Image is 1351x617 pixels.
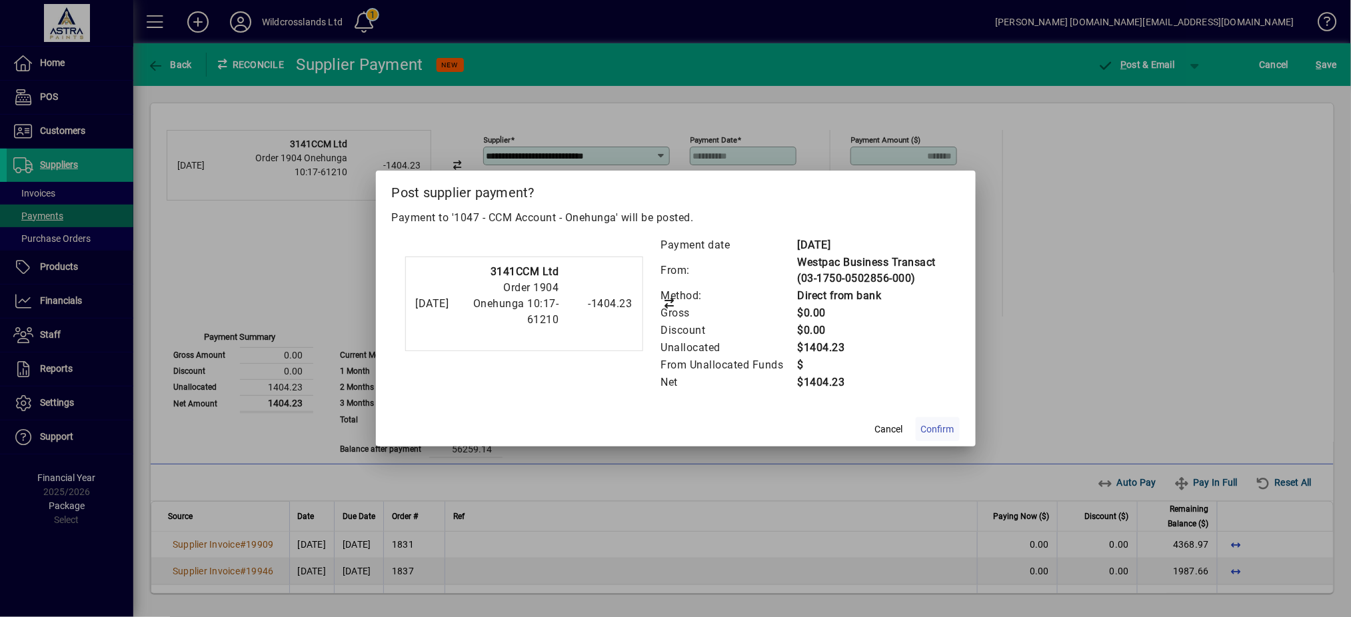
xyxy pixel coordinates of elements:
td: From Unallocated Funds [661,356,797,374]
button: Cancel [868,417,910,441]
td: $0.00 [797,305,946,322]
td: [DATE] [797,237,946,254]
span: Order 1904 Onehunga 10:17-61210 [473,281,559,326]
p: Payment to '1047 - CCM Account - Onehunga' will be posted. [392,210,960,226]
td: Unallocated [661,339,797,356]
h2: Post supplier payment? [376,171,976,209]
td: Payment date [661,237,797,254]
span: Confirm [921,422,954,436]
div: [DATE] [416,296,449,312]
td: Net [661,374,797,391]
span: Cancel [875,422,903,436]
td: $0.00 [797,322,946,339]
td: Method: [661,287,797,305]
td: $1404.23 [797,339,946,356]
td: Gross [661,305,797,322]
strong: 3141CCM Ltd [491,265,559,278]
td: Discount [661,322,797,339]
div: -1404.23 [566,296,633,312]
td: From: [661,254,797,287]
td: Westpac Business Transact (03-1750-0502856-000) [797,254,946,287]
button: Confirm [916,417,960,441]
td: $ [797,356,946,374]
td: $1404.23 [797,374,946,391]
td: Direct from bank [797,287,946,305]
